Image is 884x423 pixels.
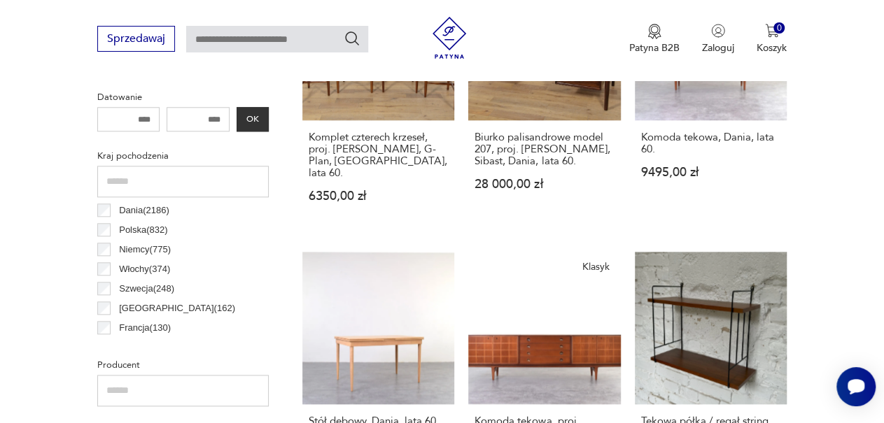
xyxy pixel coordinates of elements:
p: Niemcy ( 775 ) [119,242,171,257]
img: Ikonka użytkownika [711,24,725,38]
p: Włochy ( 374 ) [119,261,170,277]
p: [GEOGRAPHIC_DATA] ( 162 ) [119,301,235,316]
h3: Komoda tekowa, Dania, lata 60. [641,131,780,155]
p: Producent [97,357,269,373]
button: Zaloguj [702,24,734,55]
p: 6350,00 zł [309,190,448,202]
a: Sprzedawaj [97,35,175,45]
img: Ikona koszyka [765,24,779,38]
img: Patyna - sklep z meblami i dekoracjami vintage [428,17,470,59]
h3: Komplet czterech krzeseł, proj. [PERSON_NAME], G-Plan, [GEOGRAPHIC_DATA], lata 60. [309,131,448,179]
p: Datowanie [97,89,269,105]
p: Patyna B2B [629,41,680,55]
iframe: Smartsupp widget button [836,367,876,406]
button: Sprzedawaj [97,26,175,52]
p: Szwecja ( 248 ) [119,281,174,296]
button: OK [237,107,269,131]
p: Kraj pochodzenia [97,148,269,164]
button: Patyna B2B [629,24,680,55]
button: 0Koszyk [757,24,787,55]
p: Dania ( 2186 ) [119,203,169,218]
a: Ikona medaluPatyna B2B [629,24,680,55]
p: 28 000,00 zł [475,178,614,190]
img: Ikona medalu [647,24,661,39]
p: Polska ( 832 ) [119,222,167,238]
button: Szukaj [344,30,360,47]
p: Koszyk [757,41,787,55]
h3: Biurko palisandrowe model 207, proj. [PERSON_NAME], Sibast, Dania, lata 60. [475,131,614,167]
p: 9495,00 zł [641,166,780,178]
div: 0 [773,22,785,34]
p: Zaloguj [702,41,734,55]
p: Francja ( 130 ) [119,320,171,336]
p: Czechy ( 117 ) [119,340,171,355]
